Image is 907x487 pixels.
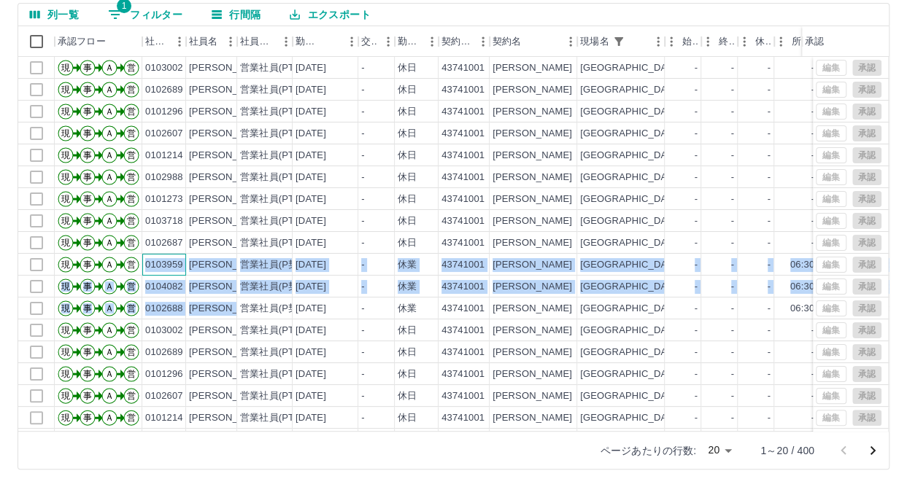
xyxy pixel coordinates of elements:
[731,302,734,316] div: -
[240,26,275,57] div: 社員区分
[580,346,719,359] div: [GEOGRAPHIC_DATA]教育学校
[731,171,734,184] div: -
[811,105,814,119] div: -
[768,127,771,141] div: -
[774,26,818,57] div: 所定開始
[493,61,572,75] div: [PERSON_NAME]
[105,172,114,182] text: Ａ
[105,238,114,248] text: Ａ
[320,31,341,52] button: ソート
[731,214,734,228] div: -
[577,26,665,57] div: 現場名
[18,4,90,26] button: 列選択
[220,31,242,52] button: メニュー
[296,280,326,294] div: [DATE]
[296,258,326,272] div: [DATE]
[127,303,136,313] text: 営
[127,106,136,117] text: 営
[811,367,814,381] div: -
[296,346,326,359] div: [DATE]
[296,83,326,97] div: [DATE]
[240,280,311,294] div: 営業社員(P契約)
[189,192,269,206] div: [PERSON_NAME]
[61,128,70,139] text: 現
[237,26,293,57] div: 社員区分
[695,105,698,119] div: -
[441,214,485,228] div: 43741001
[105,85,114,95] text: Ａ
[768,324,771,338] div: -
[398,83,417,97] div: 休日
[811,192,814,206] div: -
[790,258,814,272] div: 06:30
[296,149,326,163] div: [DATE]
[361,214,364,228] div: -
[441,127,485,141] div: 43741001
[805,26,824,57] div: 承認
[792,26,815,57] div: 所定開始
[186,26,237,57] div: 社員名
[145,61,183,75] div: 0103002
[811,61,814,75] div: -
[695,280,698,294] div: -
[493,105,572,119] div: [PERSON_NAME]
[61,150,70,160] text: 現
[768,236,771,250] div: -
[811,236,814,250] div: -
[421,31,443,52] button: メニュー
[83,63,92,73] text: 事
[731,127,734,141] div: -
[83,260,92,270] text: 事
[580,192,719,206] div: [GEOGRAPHIC_DATA]教育学校
[609,31,629,52] button: フィルター表示
[145,258,183,272] div: 0103959
[296,26,320,57] div: 勤務日
[398,171,417,184] div: 休日
[105,150,114,160] text: Ａ
[695,258,698,272] div: -
[493,324,572,338] div: [PERSON_NAME]
[61,172,70,182] text: 現
[189,324,269,338] div: [PERSON_NAME]
[296,236,326,250] div: [DATE]
[240,105,317,119] div: 営業社員(PT契約)
[580,302,719,316] div: [GEOGRAPHIC_DATA]教育学校
[493,171,572,184] div: [PERSON_NAME]
[127,128,136,139] text: 営
[768,192,771,206] div: -
[145,367,183,381] div: 0101296
[490,26,577,57] div: 契約名
[731,367,734,381] div: -
[580,105,719,119] div: [GEOGRAPHIC_DATA]教育学校
[127,172,136,182] text: 営
[189,61,269,75] div: [PERSON_NAME]
[493,258,572,272] div: [PERSON_NAME]
[361,149,364,163] div: -
[361,171,364,184] div: -
[441,324,485,338] div: 43741001
[361,258,364,272] div: -
[398,346,417,359] div: 休日
[83,128,92,139] text: 事
[398,61,417,75] div: 休日
[580,258,719,272] div: [GEOGRAPHIC_DATA]教育学校
[768,61,771,75] div: -
[702,440,737,461] div: 20
[361,192,364,206] div: -
[145,26,169,57] div: 社員番号
[811,149,814,163] div: -
[361,127,364,141] div: -
[83,85,92,95] text: 事
[105,106,114,117] text: Ａ
[240,61,317,75] div: 営業社員(PT契約)
[105,303,114,313] text: Ａ
[580,61,719,75] div: [GEOGRAPHIC_DATA]教育学校
[127,150,136,160] text: 営
[127,347,136,357] text: 営
[580,367,719,381] div: [GEOGRAPHIC_DATA]教育学校
[83,194,92,204] text: 事
[361,83,364,97] div: -
[189,236,269,250] div: [PERSON_NAME]
[580,280,719,294] div: [GEOGRAPHIC_DATA]教育学校
[83,281,92,292] text: 事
